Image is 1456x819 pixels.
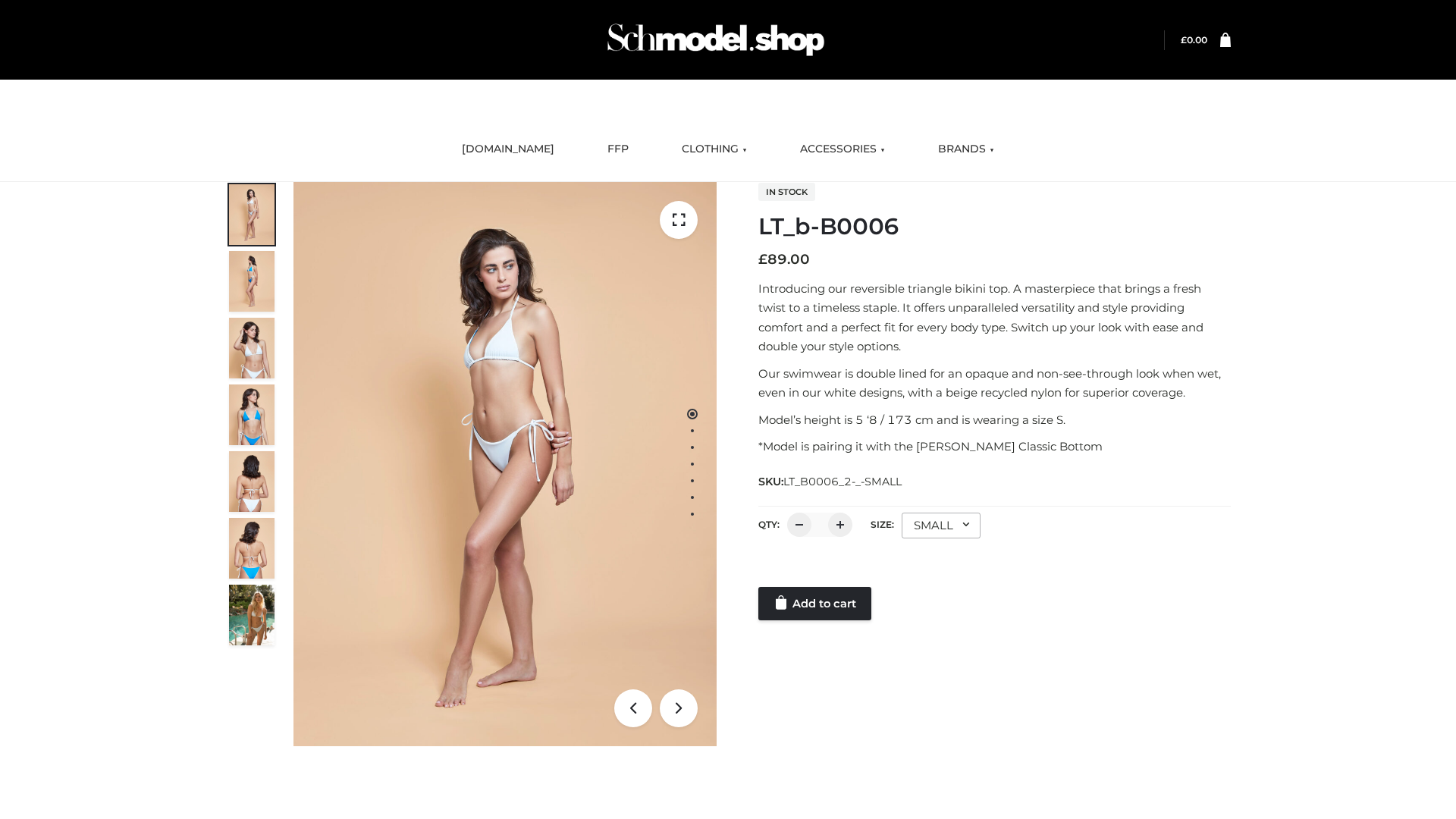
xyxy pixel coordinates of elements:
[1181,34,1207,45] bdi: 0.00
[670,133,758,166] a: CLOTHING
[758,213,1231,240] h1: LT_b-B0006
[758,410,1231,430] p: Model’s height is 5 ‘8 / 173 cm and is wearing a size S.
[229,384,275,445] img: ArielClassicBikiniTop_CloudNine_AzureSky_OW114ECO_4-scaled.jpg
[758,183,815,201] span: In stock
[229,518,275,579] img: ArielClassicBikiniTop_CloudNine_AzureSky_OW114ECO_8-scaled.jpg
[758,519,780,530] label: QTY:
[902,513,981,538] div: SMALL
[871,519,894,530] label: Size:
[229,251,275,312] img: ArielClassicBikiniTop_CloudNine_AzureSky_OW114ECO_2-scaled.jpg
[758,472,903,491] span: SKU:
[229,451,275,512] img: ArielClassicBikiniTop_CloudNine_AzureSky_OW114ECO_7-scaled.jpg
[758,587,871,620] a: Add to cart
[450,133,566,166] a: [DOMAIN_NAME]
[758,279,1231,356] p: Introducing our reversible triangle bikini top. A masterpiece that brings a fresh twist to a time...
[229,585,275,645] img: Arieltop_CloudNine_AzureSky2.jpg
[758,251,810,268] bdi: 89.00
[927,133,1006,166] a: BRANDS
[229,184,275,245] img: ArielClassicBikiniTop_CloudNine_AzureSky_OW114ECO_1-scaled.jpg
[596,133,640,166] a: FFP
[1181,34,1207,45] a: £0.00
[229,318,275,378] img: ArielClassicBikiniTop_CloudNine_AzureSky_OW114ECO_3-scaled.jpg
[758,364,1231,403] p: Our swimwear is double lined for an opaque and non-see-through look when wet, even in our white d...
[602,10,830,70] img: Schmodel Admin 964
[783,475,902,488] span: LT_B0006_2-_-SMALL
[758,251,767,268] span: £
[789,133,896,166] a: ACCESSORIES
[1181,34,1187,45] span: £
[758,437,1231,457] p: *Model is pairing it with the [PERSON_NAME] Classic Bottom
[293,182,717,746] img: ArielClassicBikiniTop_CloudNine_AzureSky_OW114ECO_1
